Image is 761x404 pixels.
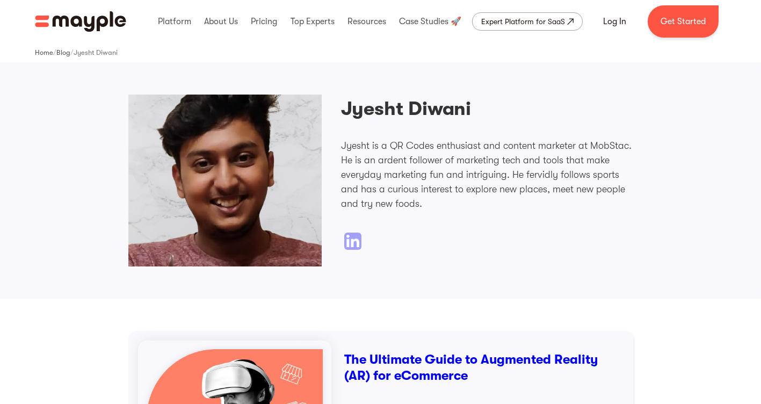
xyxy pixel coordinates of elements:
img: Jyesht Diwani [128,95,322,266]
a: Home [35,46,53,59]
h3: The Ultimate Guide to Augmented Reality (AR) for eCommerce [344,351,624,384]
div: Expert Platform for SaaS [481,15,565,28]
a: Blog [56,46,70,59]
div: Platform [155,4,194,39]
a: home [35,11,126,32]
div: / [70,47,74,58]
a: Expert Platform for SaaS [472,12,583,31]
div: Resources [345,4,389,39]
p: Jyesht is a QR Codes enthusiast and content marketer at MobStac. He is an ardent follower of mark... [341,139,633,211]
a: Get Started [648,5,719,38]
h2: Jyesht Diwani [341,95,472,124]
div: / [53,47,56,58]
a: Jyesht Diwani [74,46,118,59]
a: Log In [590,9,639,34]
div: About Us [201,4,241,39]
img: Mayple logo [35,11,126,32]
div: Pricing [248,4,280,39]
div: Top Experts [288,4,337,39]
